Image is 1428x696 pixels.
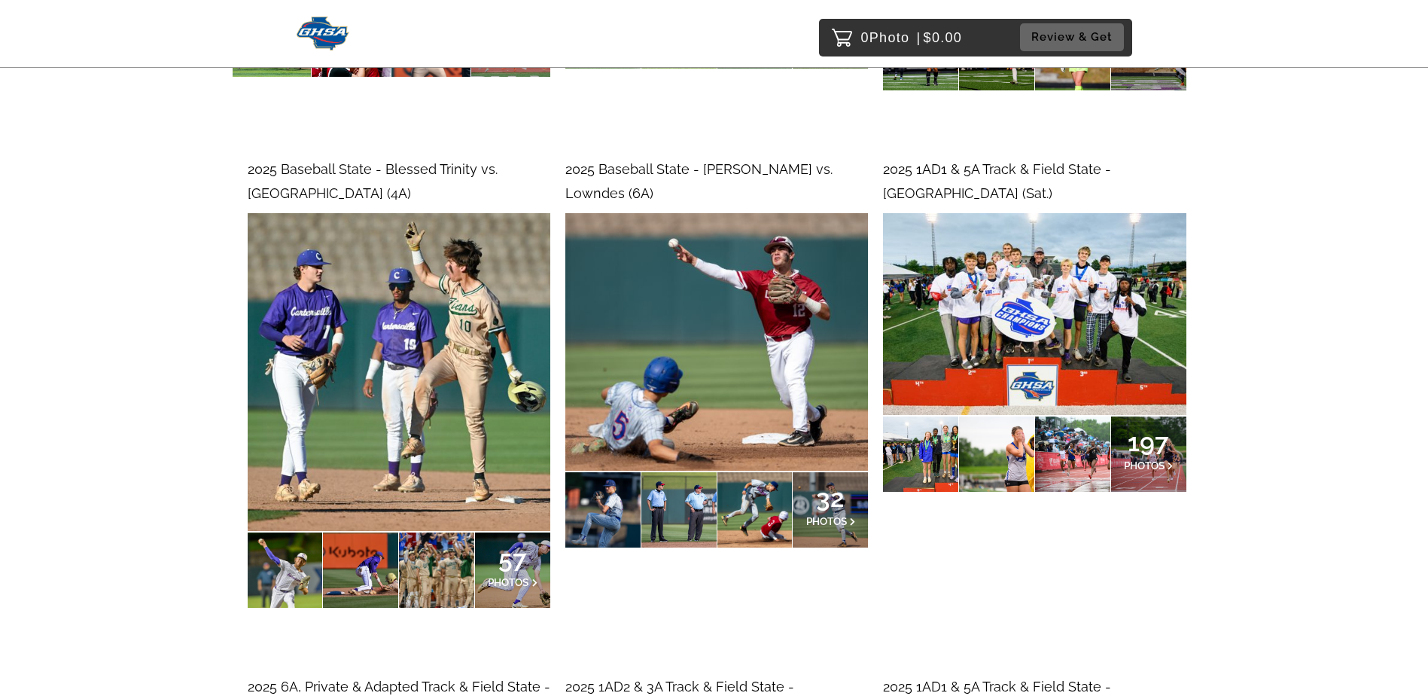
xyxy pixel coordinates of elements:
span: 2025 Baseball State - Blessed Trinity vs. [GEOGRAPHIC_DATA] (4A) [248,161,498,201]
span: PHOTOS [1124,459,1165,472]
span: 2025 1AD1 & 5A Track & Field State - [GEOGRAPHIC_DATA] (Sat.) [883,161,1111,201]
button: Review & Get [1020,23,1124,51]
span: | [917,30,921,45]
a: 2025 1AD1 & 5A Track & Field State - [GEOGRAPHIC_DATA] (Sat.)197PHOTOS [883,157,1186,492]
img: 191477 [565,213,868,471]
span: 32 [806,493,856,502]
a: Review & Get [1020,23,1128,51]
p: 0 $0.00 [861,26,963,50]
span: PHOTOS [806,515,847,527]
img: Snapphound Logo [297,17,350,50]
span: 2025 Baseball State - [PERSON_NAME] vs. Lowndes (6A) [565,161,833,201]
span: PHOTOS [488,576,528,588]
span: Photo [869,26,910,50]
span: 197 [1124,438,1174,447]
img: 191524 [248,213,550,532]
span: 57 [488,554,537,563]
img: 191434 [883,213,1186,415]
a: 2025 Baseball State - Blessed Trinity vs. [GEOGRAPHIC_DATA] (4A)57PHOTOS [248,157,550,609]
a: 2025 Baseball State - [PERSON_NAME] vs. Lowndes (6A)32PHOTOS [565,157,868,548]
